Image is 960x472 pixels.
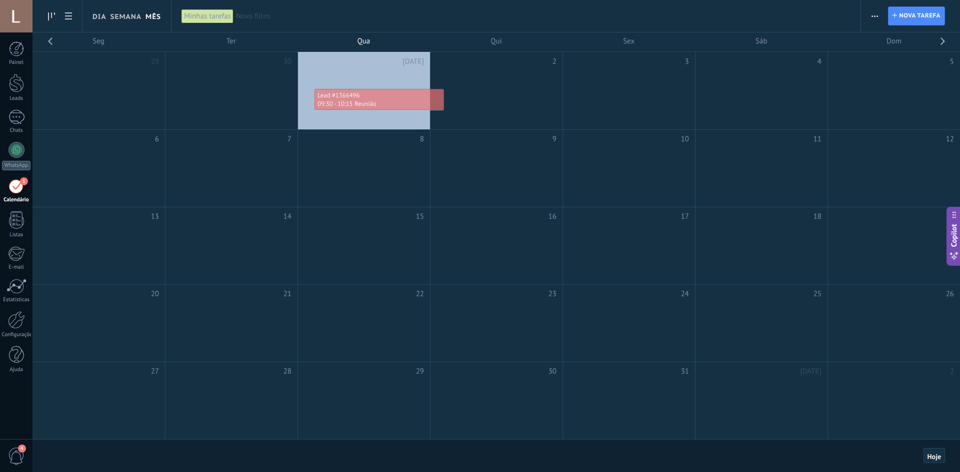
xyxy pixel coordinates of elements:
td: 13 [32,207,165,222]
span: [DATE] [701,367,821,376]
div: Listas [2,232,31,238]
div: Minhas tarefas [181,9,233,23]
div: WhatsApp [2,161,30,170]
td: 2 [430,52,562,67]
div: Ajuda [2,367,31,373]
span: 1 [20,177,28,185]
a: Quadro de tarefas [43,6,60,26]
span: Copilot [949,224,959,247]
div: Calendário [2,197,31,203]
td: 25 [695,284,827,299]
button: Mais [867,6,882,25]
td: 17 [562,207,695,222]
span: Hoje [927,453,941,460]
td: 10 [562,129,695,144]
td: 1 [297,52,430,67]
td: 22 [297,284,430,299]
td: 16 [430,207,562,222]
td: 14 [165,207,297,222]
button: Nova tarefa [888,6,945,25]
td: 23 [430,284,562,299]
td: 11 [695,129,827,144]
td: 3 [562,52,695,67]
td: 5 [827,52,960,67]
td: 30 [430,362,562,377]
td: 12 [827,129,960,144]
span: 09:30 - 10:15 [317,99,353,108]
td: 21 [165,284,297,299]
td: 29 [297,362,430,377]
td: 6 [32,129,165,144]
td: 30 [165,52,297,67]
td: 15 [297,207,430,222]
td: 4 [695,52,827,67]
span: 4 [18,445,26,453]
span: [DATE] [303,57,424,66]
div: Reunião: Lead #1366496 [317,91,441,108]
td: 7 [165,129,297,144]
td: 2 [827,362,960,377]
td: 26 [827,284,960,299]
td: 20 [32,284,165,299]
div: Leads [2,95,31,102]
div: Configurações [2,332,31,338]
span: Novo filtro [236,11,850,21]
td: 27 [32,362,165,377]
div: E-mail [2,264,31,271]
span: Reunião [354,99,376,108]
td: 28 [165,362,297,377]
button: Hoje [923,448,945,463]
td: 29 [32,52,165,67]
td: 19 [827,207,960,222]
div: Lead #1366496 [317,91,441,100]
td: 1 [695,362,827,377]
td: 18 [695,207,827,222]
td: 9 [430,129,562,144]
td: 24 [562,284,695,299]
span: Nova tarefa [899,7,940,25]
div: Painel [2,59,31,66]
div: Estatísticas [2,297,31,303]
td: 8 [297,129,430,144]
td: 31 [562,362,695,377]
div: Chats [2,127,31,134]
